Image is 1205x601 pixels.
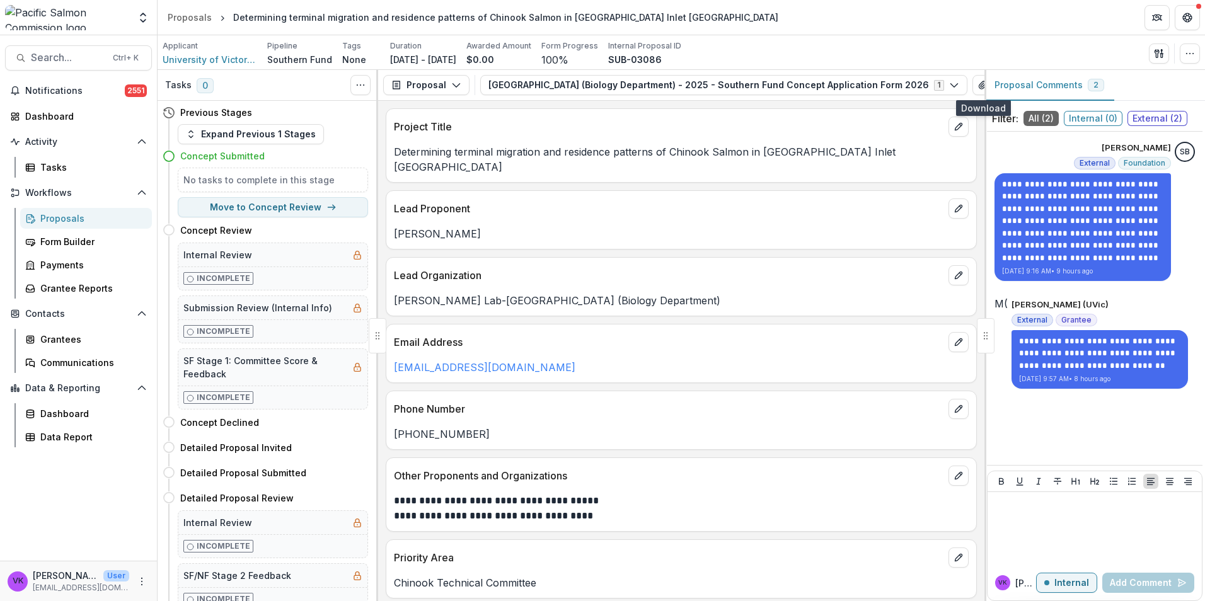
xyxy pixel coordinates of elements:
[1061,316,1092,324] span: Grantee
[183,301,332,314] h5: Submission Review (Internal Info)
[394,550,943,565] p: Priority Area
[197,541,250,552] p: Incomplete
[1087,474,1102,489] button: Heading 2
[20,278,152,299] a: Grantee Reports
[5,304,152,324] button: Open Contacts
[342,53,366,66] p: None
[163,53,257,66] a: University of Victoria (Biology Department)
[183,569,291,582] h5: SF/NF Stage 2 Feedback
[394,201,943,216] p: Lead Proponent
[31,52,105,64] span: Search...
[180,466,306,479] h4: Detailed Proposal Submitted
[948,399,969,419] button: edit
[1015,576,1036,590] p: [PERSON_NAME]
[541,52,568,67] p: 100 %
[163,40,198,52] p: Applicant
[1162,474,1177,489] button: Align Center
[180,441,292,454] h4: Detailed Proposal Invited
[180,416,259,429] h4: Concept Declined
[5,81,152,101] button: Notifications2551
[541,40,598,52] p: Form Progress
[948,198,969,219] button: edit
[110,51,141,65] div: Ctrl + K
[20,403,152,424] a: Dashboard
[40,258,142,272] div: Payments
[948,466,969,486] button: edit
[984,70,1114,101] button: Proposal Comments
[20,426,152,447] a: Data Report
[394,361,575,374] a: [EMAIL_ADDRESS][DOMAIN_NAME]
[183,173,362,186] h5: No tasks to complete in this stage
[267,40,297,52] p: Pipeline
[1017,316,1047,324] span: External
[40,212,142,225] div: Proposals
[5,5,129,30] img: Pacific Salmon Commission logo
[383,75,470,95] button: Proposal
[1093,81,1098,89] span: 2
[25,86,125,96] span: Notifications
[1054,578,1089,588] p: Internal
[25,137,132,147] span: Activity
[25,188,132,198] span: Workflows
[994,474,1009,489] button: Bold
[394,335,943,350] p: Email Address
[40,282,142,295] div: Grantee Reports
[1012,474,1027,489] button: Underline
[40,407,142,420] div: Dashboard
[1064,111,1122,126] span: Internal ( 0 )
[998,580,1007,586] div: Victor Keong
[20,208,152,229] a: Proposals
[608,53,662,66] p: SUB-03086
[1068,474,1083,489] button: Heading 1
[5,378,152,398] button: Open Data & Reporting
[390,40,422,52] p: Duration
[197,326,250,337] p: Incomplete
[180,106,252,119] h4: Previous Stages
[1023,111,1059,126] span: All ( 2 )
[180,224,252,237] h4: Concept Review
[20,255,152,275] a: Payments
[1050,474,1065,489] button: Strike
[995,299,1008,309] div: Mack Bartlett (UVic)
[1080,159,1110,168] span: External
[25,309,132,319] span: Contacts
[1036,573,1097,593] button: Internal
[33,582,129,593] p: [EMAIL_ADDRESS][DOMAIN_NAME]
[948,117,969,137] button: edit
[1102,573,1194,593] button: Add Comment
[342,40,361,52] p: Tags
[992,111,1018,126] p: Filter:
[948,547,969,568] button: edit
[183,248,252,261] h5: Internal Review
[20,329,152,350] a: Grantees
[125,84,147,97] span: 2551
[394,119,943,134] p: Project Title
[168,11,212,24] div: Proposals
[466,40,531,52] p: Awarded Amount
[163,8,783,26] nav: breadcrumb
[1031,474,1046,489] button: Italicize
[33,569,98,582] p: [PERSON_NAME]
[178,124,324,144] button: Expand Previous 1 Stages
[394,144,969,175] p: Determining terminal migration and residence patterns of Chinook Salmon in [GEOGRAPHIC_DATA] Inle...
[20,157,152,178] a: Tasks
[1019,374,1180,384] p: [DATE] 9:57 AM • 8 hours ago
[1127,111,1187,126] span: External ( 2 )
[183,354,347,381] h5: SF Stage 1: Committee Score & Feedback
[103,570,129,581] p: User
[180,149,265,163] h4: Concept Submitted
[233,11,778,24] div: Determining terminal migration and residence patterns of Chinook Salmon in [GEOGRAPHIC_DATA] Inle...
[608,40,681,52] p: Internal Proposal ID
[466,53,494,66] p: $0.00
[197,78,214,93] span: 0
[197,273,250,284] p: Incomplete
[40,161,142,174] div: Tasks
[1012,299,1109,311] p: [PERSON_NAME] (UVic)
[1144,5,1170,30] button: Partners
[5,106,152,127] a: Dashboard
[165,80,192,91] h3: Tasks
[40,235,142,248] div: Form Builder
[183,516,252,529] h5: Internal Review
[40,430,142,444] div: Data Report
[5,183,152,203] button: Open Workflows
